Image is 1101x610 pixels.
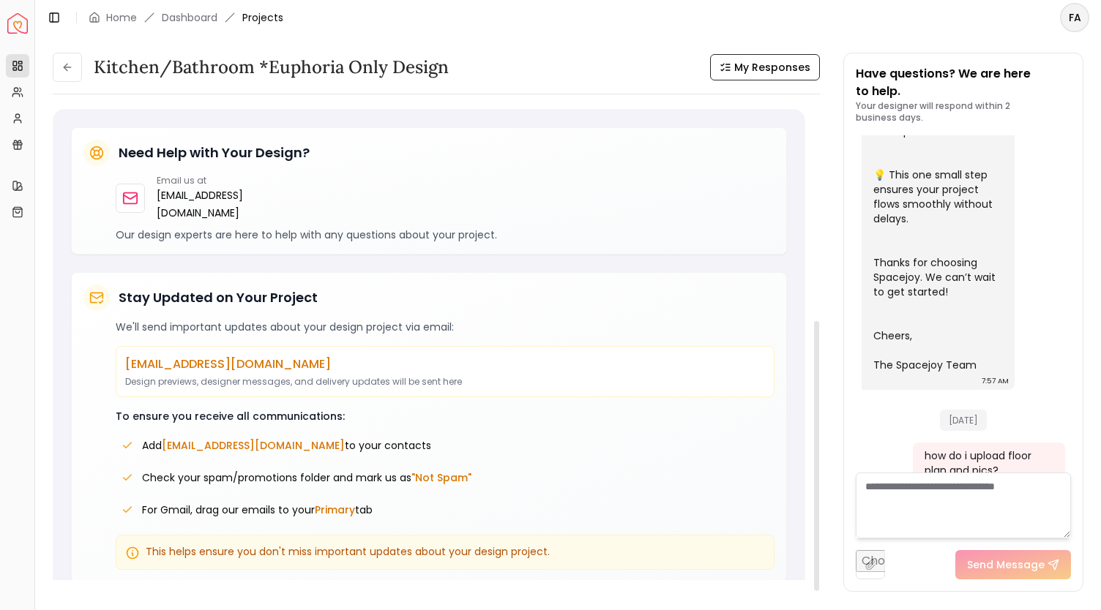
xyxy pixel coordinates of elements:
h3: Kitchen/Bathroom *Euphoria Only design [94,56,449,79]
span: [DATE] [940,410,987,431]
p: To ensure you receive all communications: [116,409,775,423]
button: FA [1060,3,1089,32]
p: Our design experts are here to help with any questions about your project. [116,227,775,242]
span: Add to your contacts [142,438,431,453]
button: My Responses [710,54,820,80]
span: This helps ensure you don't miss important updates about your design project. [146,544,550,559]
span: Projects [242,10,283,25]
span: Primary [315,502,355,517]
p: Have questions? We are here to help. [856,65,1071,100]
span: For Gmail, drag our emails to your tab [142,502,373,517]
h5: Need Help with Your Design? [119,143,310,163]
span: "Not Spam" [411,470,471,485]
p: Design previews, designer messages, and delivery updates will be sent here [125,376,765,388]
div: how do i upload floor plan and pics? [925,448,1051,478]
span: My Responses [734,60,810,75]
nav: breadcrumb [89,10,283,25]
p: [EMAIL_ADDRESS][DOMAIN_NAME] [125,355,765,373]
a: Spacejoy [7,13,28,34]
a: Dashboard [162,10,217,25]
p: Email us at [157,175,263,187]
p: We'll send important updates about your design project via email: [116,320,775,334]
img: Spacejoy Logo [7,13,28,34]
a: Home [106,10,137,25]
p: Your designer will respond within 2 business days. [856,100,1071,124]
a: [EMAIL_ADDRESS][DOMAIN_NAME] [157,187,263,222]
span: Check your spam/promotions folder and mark us as [142,470,471,485]
span: [EMAIL_ADDRESS][DOMAIN_NAME] [162,438,345,453]
h5: Stay Updated on Your Project [119,287,318,308]
div: 7:57 AM [982,374,1009,388]
span: FA [1061,4,1088,31]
